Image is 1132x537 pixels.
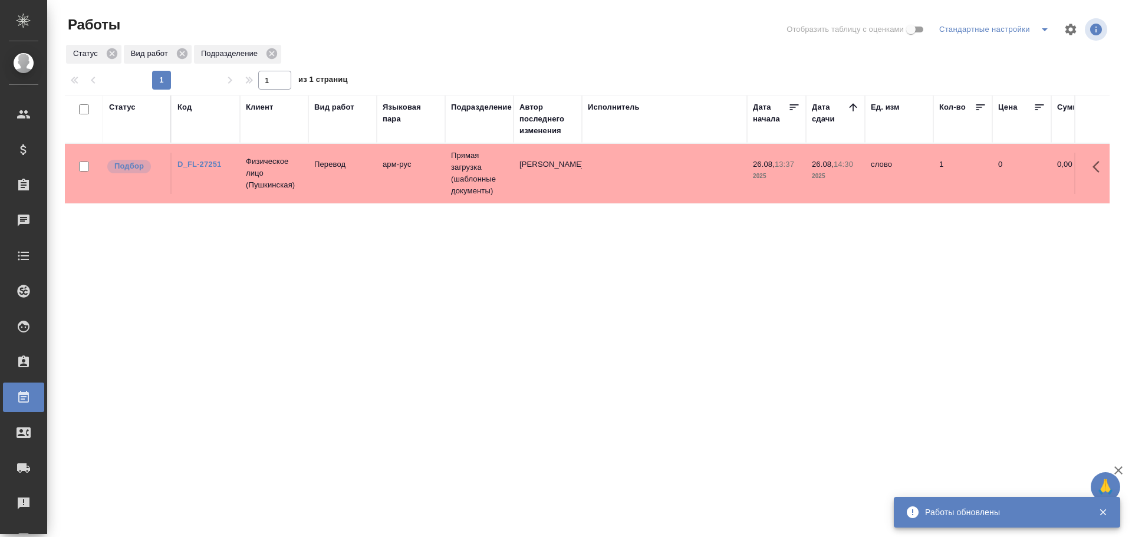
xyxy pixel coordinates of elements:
[939,101,966,113] div: Кол-во
[114,160,144,172] p: Подбор
[1091,507,1115,518] button: Закрыть
[194,45,281,64] div: Подразделение
[246,156,302,191] p: Физическое лицо (Пушкинская)
[871,101,900,113] div: Ед. изм
[753,101,788,125] div: Дата начала
[377,153,445,194] td: арм-рус
[588,101,640,113] div: Исполнитель
[177,101,192,113] div: Код
[1057,101,1082,113] div: Сумма
[933,153,992,194] td: 1
[177,160,221,169] a: D_FL-27251
[383,101,439,125] div: Языковая пара
[998,101,1018,113] div: Цена
[1095,475,1115,499] span: 🙏
[246,101,273,113] div: Клиент
[753,170,800,182] p: 2025
[865,153,933,194] td: слово
[73,48,102,60] p: Статус
[812,170,859,182] p: 2025
[992,153,1051,194] td: 0
[314,159,371,170] p: Перевод
[131,48,172,60] p: Вид работ
[109,101,136,113] div: Статус
[936,20,1057,39] div: split button
[1091,472,1120,502] button: 🙏
[451,101,512,113] div: Подразделение
[519,101,576,137] div: Автор последнего изменения
[812,160,834,169] p: 26.08,
[201,48,262,60] p: Подразделение
[1057,15,1085,44] span: Настроить таблицу
[124,45,192,64] div: Вид работ
[1051,153,1110,194] td: 0,00 ₽
[298,73,348,90] span: из 1 страниц
[106,159,164,174] div: Можно подбирать исполнителей
[753,160,775,169] p: 26.08,
[514,153,582,194] td: [PERSON_NAME]
[775,160,794,169] p: 13:37
[445,144,514,203] td: Прямая загрузка (шаблонные документы)
[787,24,904,35] span: Отобразить таблицу с оценками
[925,506,1081,518] div: Работы обновлены
[1085,18,1110,41] span: Посмотреть информацию
[314,101,354,113] div: Вид работ
[65,15,120,34] span: Работы
[834,160,853,169] p: 14:30
[66,45,121,64] div: Статус
[812,101,847,125] div: Дата сдачи
[1085,153,1114,181] button: Здесь прячутся важные кнопки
